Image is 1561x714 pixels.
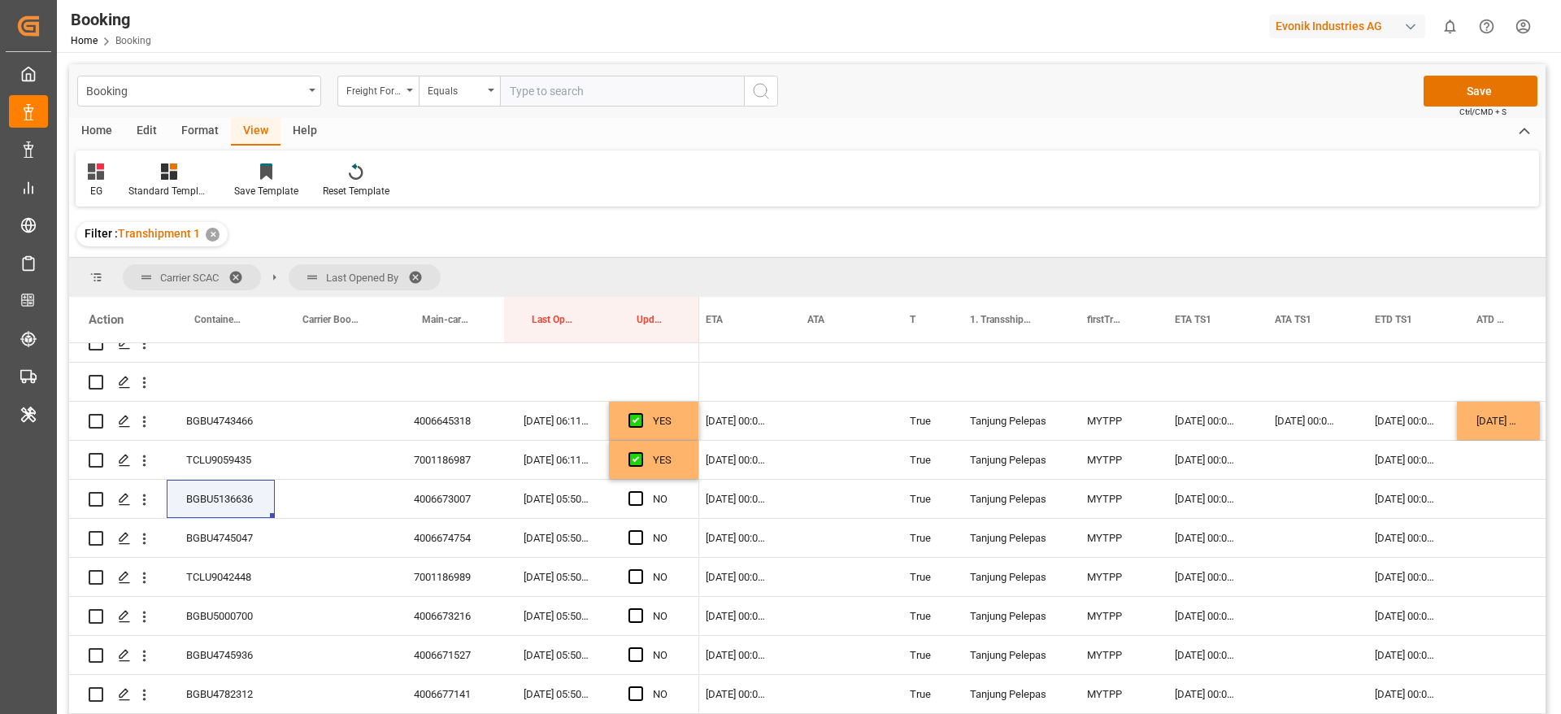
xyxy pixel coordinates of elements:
div: [DATE] 00:00:00 [686,675,788,713]
div: Press SPACE to select this row. [69,675,699,714]
div: YES [653,442,680,479]
span: Container No. [194,314,241,325]
div: Reset Template [323,184,389,198]
div: Equals [428,80,483,98]
div: [DATE] 00:00:00 [686,597,788,635]
div: True [890,675,950,713]
div: MYTPP [1067,441,1155,479]
div: Standard Templates [128,184,210,198]
div: [DATE] 00:00:00 [686,441,788,479]
span: Last Opened By [326,272,398,284]
div: MYTPP [1067,402,1155,440]
span: firstTransshipmentPort [1087,314,1121,325]
div: Booking [86,80,303,100]
div: Save Template [234,184,298,198]
div: BGBU4745936 [167,636,275,674]
div: [DATE] 00:00:00 [1355,636,1457,674]
span: Carrier SCAC [160,272,219,284]
span: ATA [807,314,824,325]
div: Press SPACE to select this row. [69,324,699,363]
div: 4006673216 [394,597,504,635]
div: MYTPP [1067,636,1155,674]
div: Action [89,312,124,327]
div: True [890,402,950,440]
div: NO [653,637,680,674]
span: Filter : [85,227,118,240]
span: ETA TS1 [1175,314,1211,325]
div: 4006677141 [394,675,504,713]
div: Press SPACE to select this row. [69,402,699,441]
div: 4006673007 [394,480,504,518]
div: ✕ [206,228,220,242]
div: [DATE] 00:00:00 [1155,402,1255,440]
div: [DATE] 05:50:08 [504,519,609,557]
div: NO [653,520,680,557]
div: True [890,558,950,596]
div: [DATE] 00:00:00 [1155,636,1255,674]
input: Type to search [500,76,744,107]
div: [DATE] 00:00:00 [1255,402,1355,440]
div: EG [88,184,104,198]
div: MYTPP [1067,480,1155,518]
span: Carrier Booking No. [302,314,360,325]
div: Tanjung Pelepas [950,675,1067,713]
a: Home [71,35,98,46]
span: TS Tracking [910,314,916,325]
div: Booking [71,7,151,32]
span: Transhipment 1 [118,227,200,240]
div: MYTPP [1067,558,1155,596]
div: [DATE] 05:50:08 [504,558,609,596]
div: BGBU4782312 [167,675,275,713]
div: [DATE] 00:00:00 [1355,402,1457,440]
div: Press SPACE to select this row. [69,636,699,675]
div: TCLU9042448 [167,558,275,596]
div: NO [653,676,680,713]
div: Format [169,118,231,146]
button: Save [1424,76,1537,107]
div: Tanjung Pelepas [950,636,1067,674]
div: [DATE] 00:00:00 [1355,675,1457,713]
div: [DATE] 00:00:00 [686,558,788,596]
div: 7001186987 [394,441,504,479]
div: [DATE] 00:00:00 [1355,441,1457,479]
div: Tanjung Pelepas [950,480,1067,518]
span: Ctrl/CMD + S [1459,106,1507,118]
div: 4006645318 [394,402,504,440]
div: Press SPACE to select this row. [69,519,699,558]
div: MYTPP [1067,597,1155,635]
div: Press SPACE to select this row. [69,363,699,402]
button: show 0 new notifications [1432,8,1468,45]
div: NO [653,481,680,518]
div: [DATE] 00:00:00 [686,402,788,440]
div: NO [653,598,680,635]
div: True [890,597,950,635]
button: open menu [77,76,321,107]
span: Main-carriage No. [422,314,470,325]
div: [DATE] 00:00:00 [686,480,788,518]
div: True [890,519,950,557]
div: [DATE] 00:00:00 [1155,558,1255,596]
button: Evonik Industries AG [1269,11,1432,41]
button: Help Center [1468,8,1505,45]
div: Home [69,118,124,146]
div: MYTPP [1067,675,1155,713]
div: [DATE] 06:11:54 [504,402,609,440]
span: ATD TS1 [1476,314,1506,325]
div: True [890,636,950,674]
div: [DATE] 00:00:00 [1155,441,1255,479]
span: ETD TS1 [1375,314,1412,325]
div: 4006674754 [394,519,504,557]
div: Tanjung Pelepas [950,519,1067,557]
div: Tanjung Pelepas [950,441,1067,479]
div: [DATE] 00:00:00 [1155,675,1255,713]
div: BGBU4743466 [167,402,275,440]
div: TCLU9059435 [167,441,275,479]
div: True [890,441,950,479]
span: ETA [706,314,723,325]
div: [DATE] 00:00:00 [1355,519,1457,557]
div: Press SPACE to select this row. [69,558,699,597]
div: [DATE] 00:00:00 [1155,519,1255,557]
div: [DATE] 05:50:08 [504,597,609,635]
div: Press SPACE to select this row. [69,441,699,480]
div: [DATE] 05:50:08 [504,480,609,518]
